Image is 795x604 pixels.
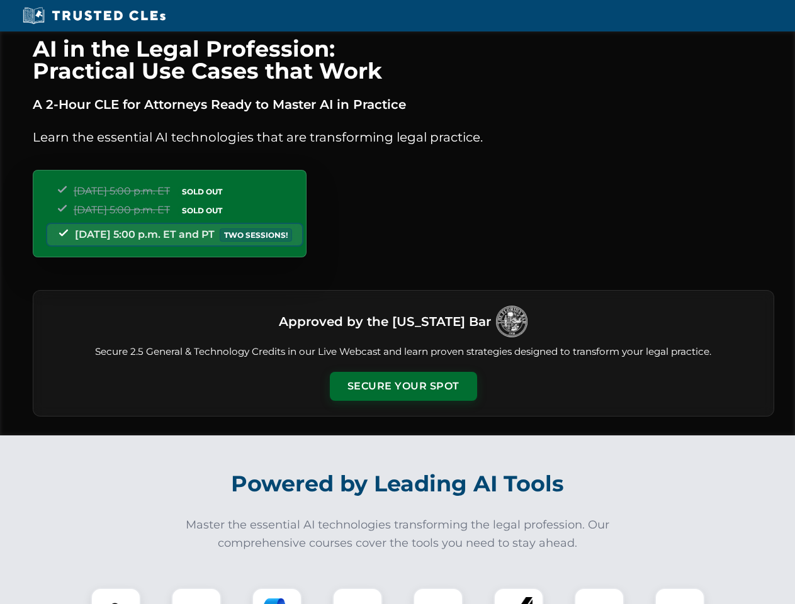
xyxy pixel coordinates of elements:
p: Master the essential AI technologies transforming the legal profession. Our comprehensive courses... [178,516,618,552]
span: SOLD OUT [178,185,227,198]
p: Learn the essential AI technologies that are transforming legal practice. [33,127,774,147]
img: Logo [496,306,527,337]
img: Trusted CLEs [19,6,169,25]
p: Secure 2.5 General & Technology Credits in our Live Webcast and learn proven strategies designed ... [48,345,758,359]
span: [DATE] 5:00 p.m. ET [74,185,170,197]
h3: Approved by the [US_STATE] Bar [279,310,491,333]
button: Secure Your Spot [330,372,477,401]
span: [DATE] 5:00 p.m. ET [74,204,170,216]
h1: AI in the Legal Profession: Practical Use Cases that Work [33,38,774,82]
p: A 2-Hour CLE for Attorneys Ready to Master AI in Practice [33,94,774,115]
span: SOLD OUT [178,204,227,217]
h2: Powered by Leading AI Tools [49,462,747,506]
